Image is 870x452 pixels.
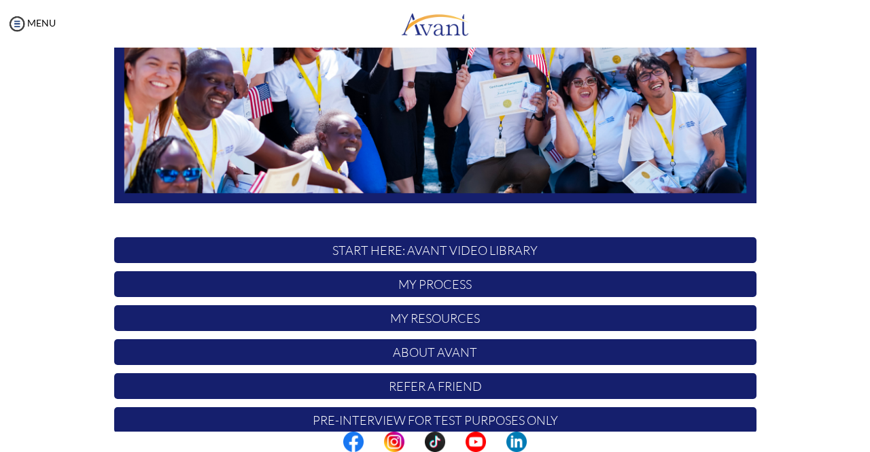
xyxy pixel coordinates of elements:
[114,271,756,297] p: My Process
[466,432,486,452] img: yt.png
[506,432,527,452] img: li.png
[425,432,445,452] img: tt.png
[445,432,466,452] img: blank.png
[114,407,756,433] p: Pre-Interview for test purposes only
[7,17,56,29] a: MENU
[114,373,756,399] p: Refer a Friend
[486,432,506,452] img: blank.png
[404,432,425,452] img: blank.png
[343,432,364,452] img: fb.png
[401,3,469,44] img: logo.png
[384,432,404,452] img: in.png
[364,432,384,452] img: blank.png
[114,339,756,365] p: About Avant
[7,14,27,34] img: icon-menu.png
[114,237,756,263] p: START HERE: Avant Video Library
[114,305,756,331] p: My Resources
